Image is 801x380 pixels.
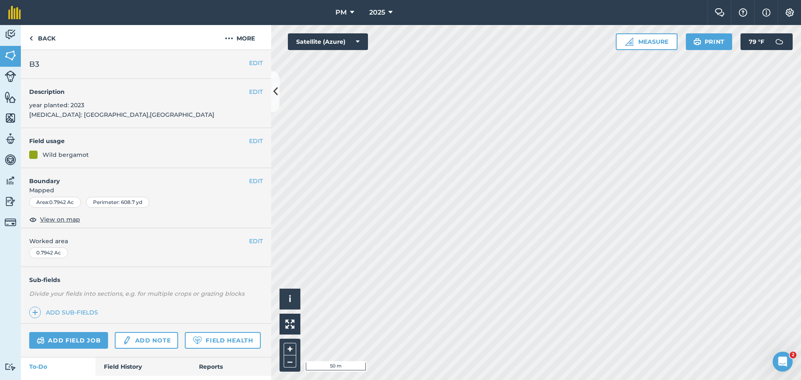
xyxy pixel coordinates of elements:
[738,8,748,17] img: A question mark icon
[249,136,263,146] button: EDIT
[285,320,295,329] img: Four arrows, one pointing top left, one top right, one bottom right and the last bottom left
[762,8,771,18] img: svg+xml;base64,PHN2ZyB4bWxucz0iaHR0cDovL3d3dy53My5vcmcvMjAwMC9zdmciIHdpZHRoPSIxNyIgaGVpZ2h0PSIxNy...
[43,150,89,159] div: Wild bergamot
[288,33,368,50] button: Satellite (Azure)
[5,49,16,62] img: svg+xml;base64,PHN2ZyB4bWxucz0iaHR0cDovL3d3dy53My5vcmcvMjAwMC9zdmciIHdpZHRoPSI1NiIgaGVpZ2h0PSI2MC...
[5,363,16,371] img: svg+xml;base64,PD94bWwgdmVyc2lvbj0iMS4wIiBlbmNvZGluZz0idXRmLTgiPz4KPCEtLSBHZW5lcmF0b3I6IEFkb2JlIE...
[785,8,795,17] img: A cog icon
[693,37,701,47] img: svg+xml;base64,PHN2ZyB4bWxucz0iaHR0cDovL3d3dy53My5vcmcvMjAwMC9zdmciIHdpZHRoPSIxOSIgaGVpZ2h0PSIyNC...
[29,214,80,224] button: View on map
[21,357,96,376] a: To-Do
[749,33,764,50] span: 79 ° F
[616,33,678,50] button: Measure
[122,335,131,345] img: svg+xml;base64,PD94bWwgdmVyc2lvbj0iMS4wIiBlbmNvZGluZz0idXRmLTgiPz4KPCEtLSBHZW5lcmF0b3I6IEFkb2JlIE...
[185,332,260,349] a: Field Health
[37,335,45,345] img: svg+xml;base64,PD94bWwgdmVyc2lvbj0iMS4wIiBlbmNvZGluZz0idXRmLTgiPz4KPCEtLSBHZW5lcmF0b3I6IEFkb2JlIE...
[29,197,81,208] div: Area : 0.7942 Ac
[5,195,16,208] img: svg+xml;base64,PD94bWwgdmVyc2lvbj0iMS4wIiBlbmNvZGluZz0idXRmLTgiPz4KPCEtLSBHZW5lcmF0b3I6IEFkb2JlIE...
[249,237,263,246] button: EDIT
[771,33,788,50] img: svg+xml;base64,PD94bWwgdmVyc2lvbj0iMS4wIiBlbmNvZGluZz0idXRmLTgiPz4KPCEtLSBHZW5lcmF0b3I6IEFkb2JlIE...
[773,352,793,372] iframe: Intercom live chat
[5,133,16,145] img: svg+xml;base64,PD94bWwgdmVyc2lvbj0iMS4wIiBlbmNvZGluZz0idXRmLTgiPz4KPCEtLSBHZW5lcmF0b3I6IEFkb2JlIE...
[5,70,16,82] img: svg+xml;base64,PD94bWwgdmVyc2lvbj0iMS4wIiBlbmNvZGluZz0idXRmLTgiPz4KPCEtLSBHZW5lcmF0b3I6IEFkb2JlIE...
[29,58,39,70] span: B3
[284,355,296,367] button: –
[280,289,300,310] button: i
[29,87,263,96] h4: Description
[115,332,178,349] a: Add note
[29,237,263,246] span: Worked area
[715,8,725,17] img: Two speech bubbles overlapping with the left bubble in the forefront
[625,38,633,46] img: Ruler icon
[32,307,38,317] img: svg+xml;base64,PHN2ZyB4bWxucz0iaHR0cDovL3d3dy53My5vcmcvMjAwMC9zdmciIHdpZHRoPSIxNCIgaGVpZ2h0PSIyNC...
[686,33,733,50] button: Print
[741,33,793,50] button: 79 °F
[29,307,101,318] a: Add sub-fields
[369,8,385,18] span: 2025
[5,91,16,103] img: svg+xml;base64,PHN2ZyB4bWxucz0iaHR0cDovL3d3dy53My5vcmcvMjAwMC9zdmciIHdpZHRoPSI1NiIgaGVpZ2h0PSI2MC...
[29,247,68,258] div: 0.7942 Ac
[21,186,271,195] span: Mapped
[29,290,244,297] em: Divide your fields into sections, e.g. for multiple crops or grazing blocks
[8,6,21,19] img: fieldmargin Logo
[5,216,16,228] img: svg+xml;base64,PD94bWwgdmVyc2lvbj0iMS4wIiBlbmNvZGluZz0idXRmLTgiPz4KPCEtLSBHZW5lcmF0b3I6IEFkb2JlIE...
[191,357,271,376] a: Reports
[29,33,33,43] img: svg+xml;base64,PHN2ZyB4bWxucz0iaHR0cDovL3d3dy53My5vcmcvMjAwMC9zdmciIHdpZHRoPSI5IiBoZWlnaHQ9IjI0Ii...
[249,176,263,186] button: EDIT
[289,294,291,304] span: i
[335,8,347,18] span: PM
[790,352,796,358] span: 2
[249,87,263,96] button: EDIT
[21,25,64,50] a: Back
[40,215,80,224] span: View on map
[29,101,214,118] span: year planted: 2023 [MEDICAL_DATA]: [GEOGRAPHIC_DATA],[GEOGRAPHIC_DATA]
[209,25,271,50] button: More
[86,197,149,208] div: Perimeter : 608.7 yd
[284,343,296,355] button: +
[5,112,16,124] img: svg+xml;base64,PHN2ZyB4bWxucz0iaHR0cDovL3d3dy53My5vcmcvMjAwMC9zdmciIHdpZHRoPSI1NiIgaGVpZ2h0PSI2MC...
[5,28,16,41] img: svg+xml;base64,PD94bWwgdmVyc2lvbj0iMS4wIiBlbmNvZGluZz0idXRmLTgiPz4KPCEtLSBHZW5lcmF0b3I6IEFkb2JlIE...
[21,275,271,284] h4: Sub-fields
[225,33,233,43] img: svg+xml;base64,PHN2ZyB4bWxucz0iaHR0cDovL3d3dy53My5vcmcvMjAwMC9zdmciIHdpZHRoPSIyMCIgaGVpZ2h0PSIyNC...
[249,58,263,68] button: EDIT
[5,154,16,166] img: svg+xml;base64,PD94bWwgdmVyc2lvbj0iMS4wIiBlbmNvZGluZz0idXRmLTgiPz4KPCEtLSBHZW5lcmF0b3I6IEFkb2JlIE...
[29,332,108,349] a: Add field job
[29,214,37,224] img: svg+xml;base64,PHN2ZyB4bWxucz0iaHR0cDovL3d3dy53My5vcmcvMjAwMC9zdmciIHdpZHRoPSIxOCIgaGVpZ2h0PSIyNC...
[21,168,249,186] h4: Boundary
[5,174,16,187] img: svg+xml;base64,PD94bWwgdmVyc2lvbj0iMS4wIiBlbmNvZGluZz0idXRmLTgiPz4KPCEtLSBHZW5lcmF0b3I6IEFkb2JlIE...
[96,357,190,376] a: Field History
[29,136,249,146] h4: Field usage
